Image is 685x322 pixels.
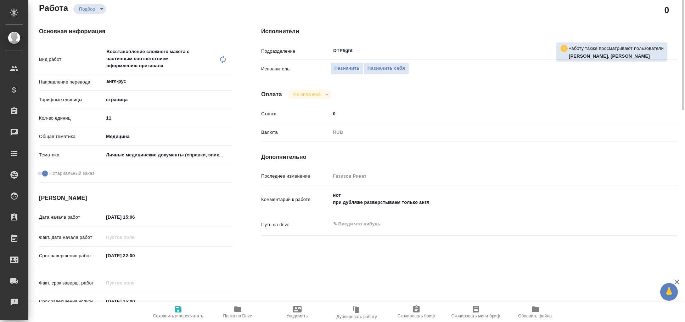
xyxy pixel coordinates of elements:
span: Скопировать бриф [398,314,435,318]
h4: Основная информация [39,27,233,36]
div: Подбор [288,90,331,99]
span: Папка на Drive [223,314,252,318]
p: Направление перевода [39,79,103,86]
p: Вид работ [39,56,103,63]
div: страница [103,94,233,106]
button: Сохранить и пересчитать [148,302,208,322]
p: Валюта [261,129,331,136]
button: Open [229,81,230,82]
span: Назначить себя [367,64,405,73]
h4: Оплата [261,90,282,99]
button: Скопировать мини-бриф [446,302,506,322]
span: Сохранить и пересчитать [153,314,203,318]
h4: [PERSON_NAME] [39,194,233,202]
button: Обновить файлы [506,302,565,322]
button: Дублировать работу [327,302,387,322]
button: Скопировать бриф [387,302,446,322]
button: Не оплачена [291,91,323,97]
div: Медицина [103,131,233,143]
p: Дата начала работ [39,214,103,221]
textarea: нот при дубляже разверстываем только англ [331,189,643,208]
span: Уведомить [287,314,308,318]
h2: Работа [39,1,68,14]
button: Папка на Drive [208,302,268,322]
p: Кол-во единиц [39,115,103,122]
input: ✎ Введи что-нибудь [103,113,233,123]
p: Срок завершения услуги [39,298,103,305]
input: ✎ Введи что-нибудь [331,109,643,119]
button: Назначить себя [364,62,409,75]
button: Назначить [331,62,364,75]
p: Срок завершения работ [39,252,103,259]
p: Последнее изменение [261,173,331,180]
p: Тарифные единицы [39,96,103,103]
div: Личные медицинские документы (справки, эпикризы) [103,149,233,161]
h2: 0 [664,4,669,16]
p: Факт. дата начала работ [39,234,103,241]
p: Общая тематика [39,133,103,140]
button: 🙏 [660,283,678,301]
button: Уведомить [268,302,327,322]
p: Ставка [261,110,331,117]
span: Обновить файлы [518,314,552,318]
button: Подбор [77,6,97,12]
p: Комментарий к работе [261,196,331,203]
h4: Дополнительно [261,153,677,161]
p: Исполнитель [261,65,331,73]
p: Путь на drive [261,221,331,228]
input: ✎ Введи что-нибудь [103,212,165,222]
span: Скопировать мини-бриф [451,314,500,318]
button: Open [639,50,640,51]
input: Пустое поле [331,171,643,181]
p: Подразделение [261,48,331,55]
span: Назначить [335,64,360,73]
p: Тематика [39,151,103,159]
input: Пустое поле [103,232,165,242]
span: Дублировать работу [337,314,377,319]
div: Подбор [73,4,106,14]
input: ✎ Введи что-нибудь [103,251,165,261]
input: Пустое поле [103,278,165,288]
span: Нотариальный заказ [49,170,94,177]
p: Факт. срок заверш. работ [39,280,103,287]
input: ✎ Введи что-нибудь [103,296,165,306]
span: 🙏 [663,284,675,299]
h4: Исполнители [261,27,677,36]
div: RUB [331,126,643,138]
